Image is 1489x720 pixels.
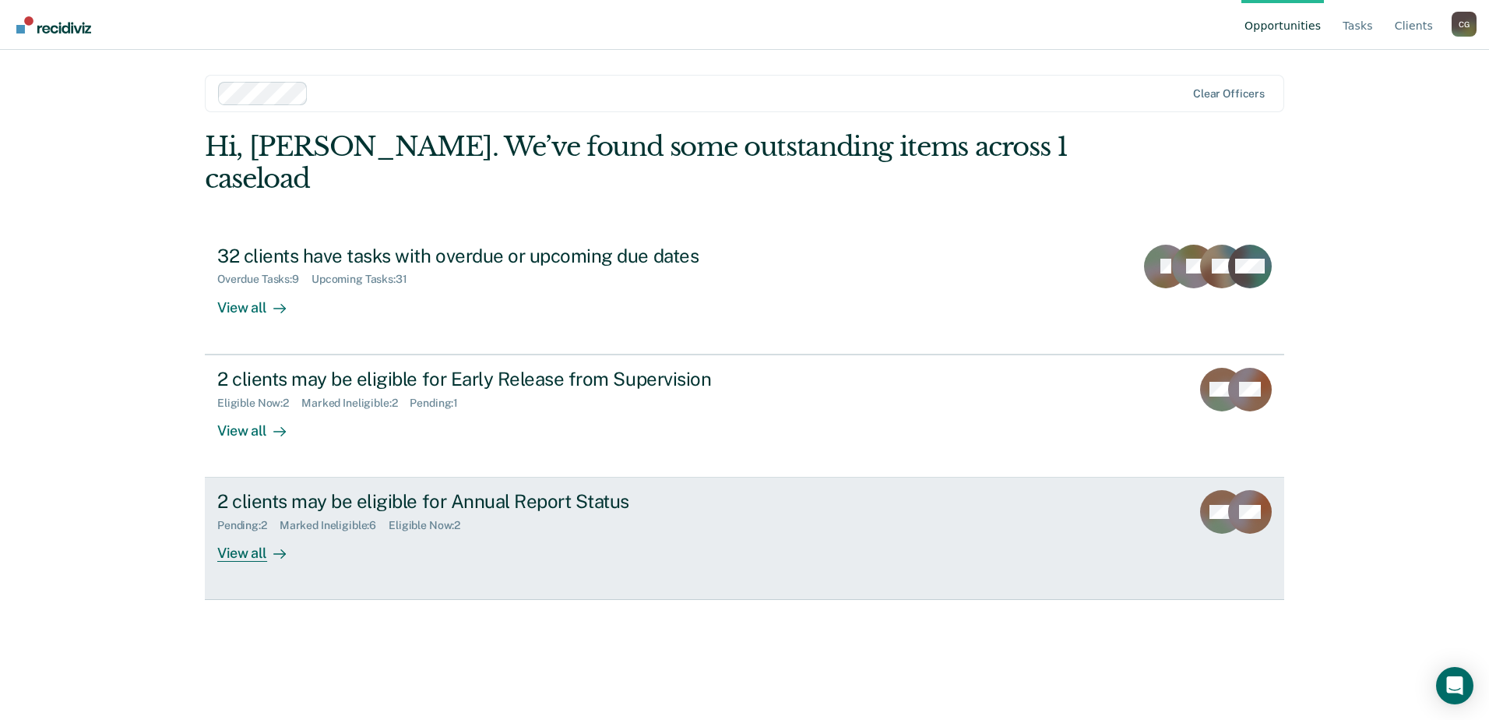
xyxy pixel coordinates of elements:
[205,355,1284,478] a: 2 clients may be eligible for Early Release from SupervisionEligible Now:2Marked Ineligible:2Pend...
[217,519,280,532] div: Pending : 2
[312,273,420,286] div: Upcoming Tasks : 31
[1452,12,1477,37] button: Profile dropdown button
[217,273,312,286] div: Overdue Tasks : 9
[205,478,1284,600] a: 2 clients may be eligible for Annual Report StatusPending:2Marked Ineligible:6Eligible Now:2View all
[217,368,764,390] div: 2 clients may be eligible for Early Release from Supervision
[1193,87,1265,101] div: Clear officers
[205,232,1284,355] a: 32 clients have tasks with overdue or upcoming due datesOverdue Tasks:9Upcoming Tasks:31View all
[1452,12,1477,37] div: C G
[301,397,410,410] div: Marked Ineligible : 2
[410,397,470,410] div: Pending : 1
[217,490,764,513] div: 2 clients may be eligible for Annual Report Status
[205,131,1068,195] div: Hi, [PERSON_NAME]. We’ve found some outstanding items across 1 caseload
[217,245,764,267] div: 32 clients have tasks with overdue or upcoming due dates
[389,519,473,532] div: Eligible Now : 2
[280,519,389,532] div: Marked Ineligible : 6
[217,397,301,410] div: Eligible Now : 2
[16,16,91,34] img: Recidiviz
[217,409,304,439] div: View all
[217,532,304,563] div: View all
[1436,667,1473,704] div: Open Intercom Messenger
[217,286,304,316] div: View all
